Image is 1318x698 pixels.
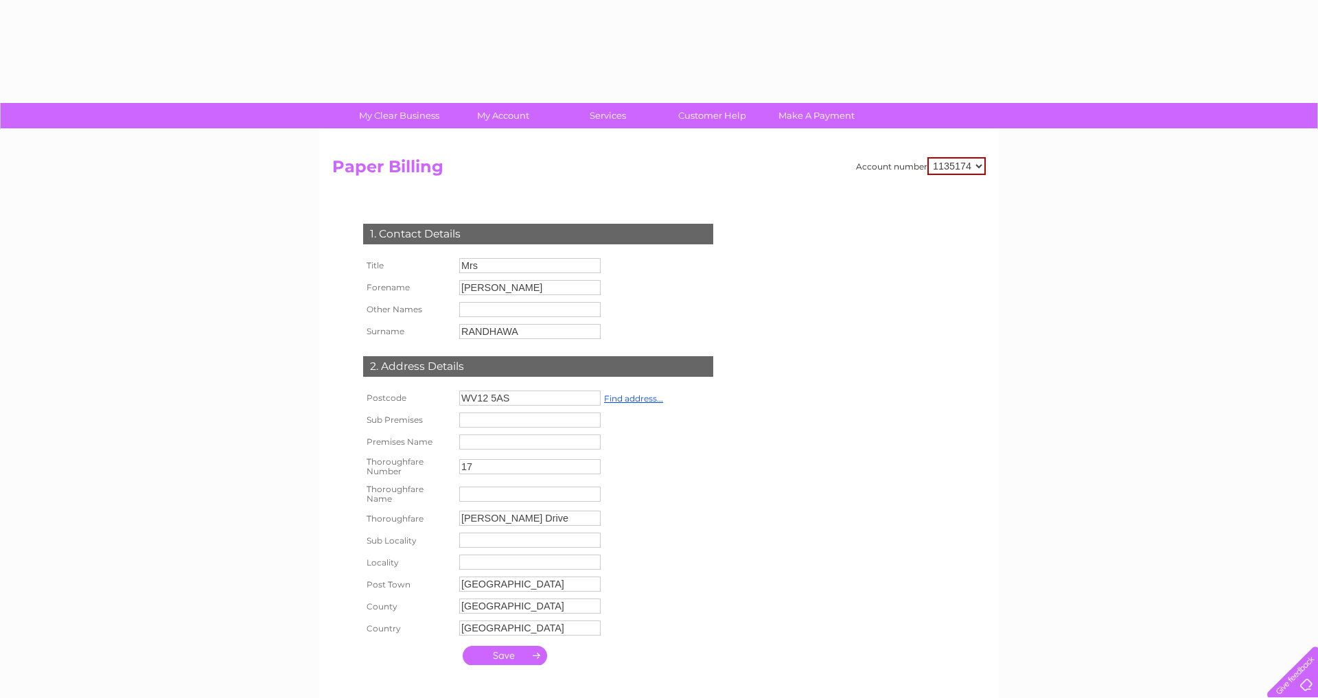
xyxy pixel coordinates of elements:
th: Country [360,617,456,639]
a: Make A Payment [760,103,873,128]
th: Sub Premises [360,409,456,431]
th: Title [360,255,456,277]
div: 2. Address Details [363,356,713,377]
th: Thoroughfare [360,507,456,529]
th: Sub Locality [360,529,456,551]
th: Other Names [360,299,456,321]
input: Submit [463,646,547,665]
h2: Paper Billing [332,157,986,183]
th: Forename [360,277,456,299]
a: My Clear Business [343,103,456,128]
div: 1. Contact Details [363,224,713,244]
a: Find address... [604,393,663,404]
div: Account number [856,157,986,175]
a: Services [551,103,664,128]
th: Surname [360,321,456,342]
th: Thoroughfare Name [360,480,456,508]
a: Customer Help [656,103,769,128]
th: Postcode [360,387,456,409]
th: County [360,595,456,617]
th: Thoroughfare Number [360,453,456,480]
th: Premises Name [360,431,456,453]
th: Post Town [360,573,456,595]
th: Locality [360,551,456,573]
a: My Account [447,103,560,128]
